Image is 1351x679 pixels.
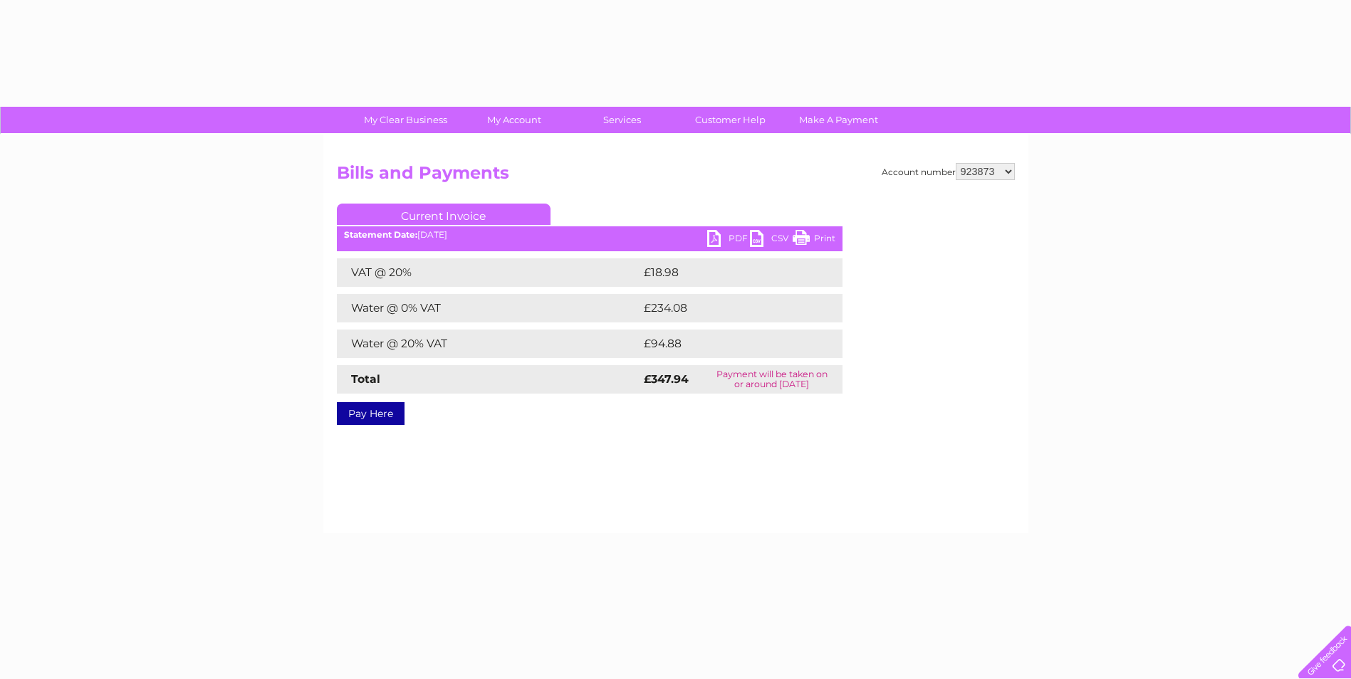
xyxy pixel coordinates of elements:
[337,163,1015,190] h2: Bills and Payments
[351,372,380,386] strong: Total
[455,107,573,133] a: My Account
[644,372,689,386] strong: £347.94
[672,107,789,133] a: Customer Help
[640,330,815,358] td: £94.88
[882,163,1015,180] div: Account number
[780,107,897,133] a: Make A Payment
[750,230,793,251] a: CSV
[347,107,464,133] a: My Clear Business
[337,402,405,425] a: Pay Here
[337,330,640,358] td: Water @ 20% VAT
[337,294,640,322] td: Water @ 0% VAT
[640,294,818,322] td: £234.08
[793,230,835,251] a: Print
[337,230,843,240] div: [DATE]
[344,229,417,240] b: Statement Date:
[640,258,813,287] td: £18.98
[337,258,640,287] td: VAT @ 20%
[563,107,681,133] a: Services
[707,230,750,251] a: PDF
[337,204,551,225] a: Current Invoice
[701,365,842,394] td: Payment will be taken on or around [DATE]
